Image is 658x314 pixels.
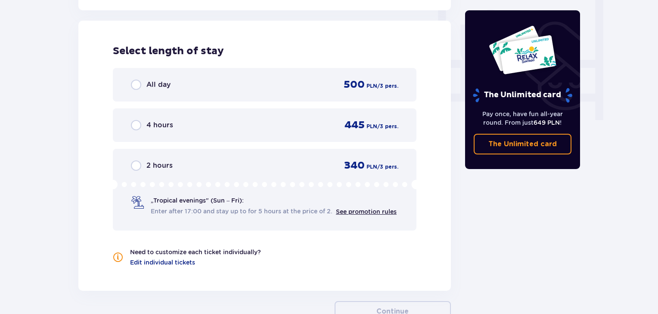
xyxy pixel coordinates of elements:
[377,82,398,90] span: / 3 pers.
[146,120,173,130] span: 4 hours
[130,248,261,256] p: Need to customize each ticket individually?
[474,134,572,154] a: The Unlimited card
[151,207,332,215] span: Enter after 17:00 and stay up to for 5 hours at the price of 2.
[130,258,195,267] a: Edit individual tickets
[366,82,377,90] span: PLN
[344,78,365,91] span: 500
[336,208,397,215] a: See promotion rules
[344,159,365,172] span: 340
[146,80,171,89] span: All day
[345,119,365,132] span: 445
[488,139,557,149] p: The Unlimited card
[366,163,377,171] span: PLN
[151,196,244,205] span: „Tropical evenings" (Sun – Fri):
[366,123,377,130] span: PLN
[488,25,557,75] img: Two entry cards to Suntago with the word 'UNLIMITED RELAX', featuring a white background with tro...
[472,88,573,103] p: The Unlimited card
[474,110,572,127] p: Pay once, have fun all-year round. From just !
[146,161,173,170] span: 2 hours
[534,119,560,126] span: 649 PLN
[377,123,398,130] span: / 3 pers.
[113,45,416,58] h2: Select length of stay
[377,163,398,171] span: / 3 pers.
